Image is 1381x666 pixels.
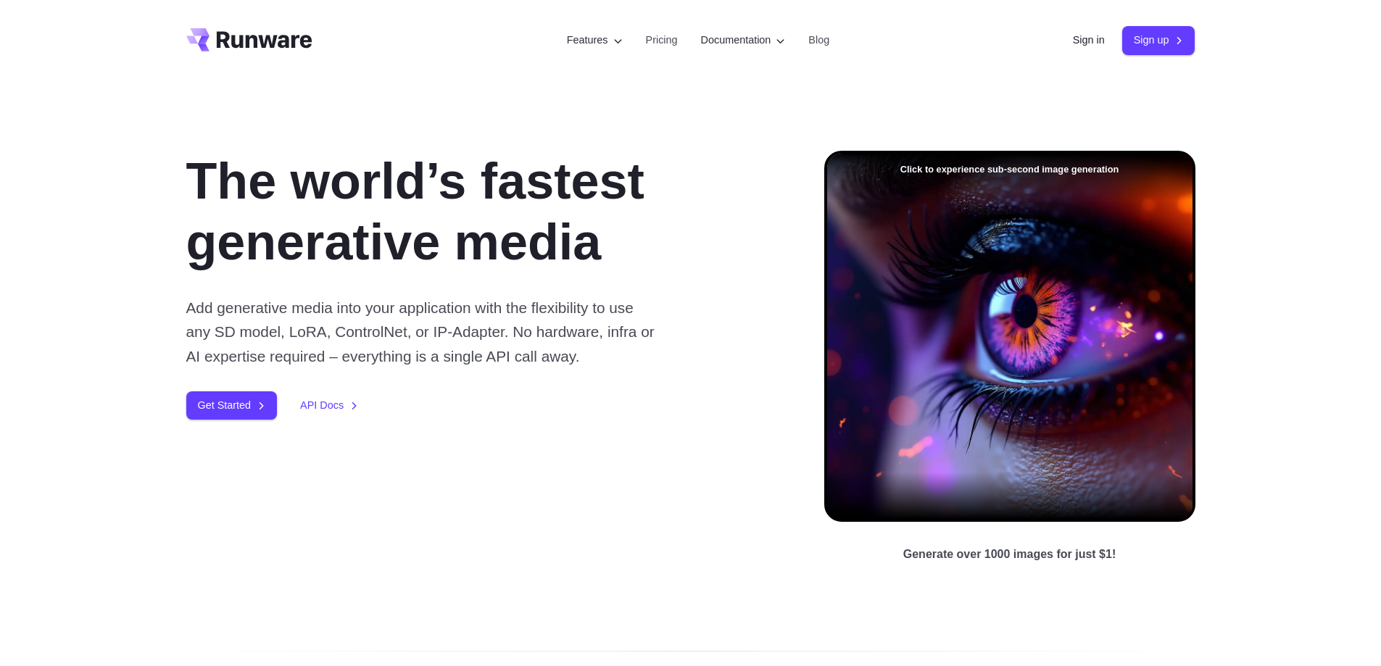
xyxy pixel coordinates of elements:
a: API Docs [300,397,358,414]
a: Sign up [1122,26,1195,54]
p: Generate over 1000 images for just $1! [903,545,1116,564]
a: Go to / [186,28,312,51]
a: Sign in [1073,32,1105,49]
a: Get Started [186,391,278,420]
p: Add generative media into your application with the flexibility to use any SD model, LoRA, Contro... [186,296,660,368]
a: Pricing [646,32,678,49]
label: Documentation [701,32,786,49]
label: Features [567,32,623,49]
h1: The world’s fastest generative media [186,151,778,272]
a: Blog [808,32,829,49]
